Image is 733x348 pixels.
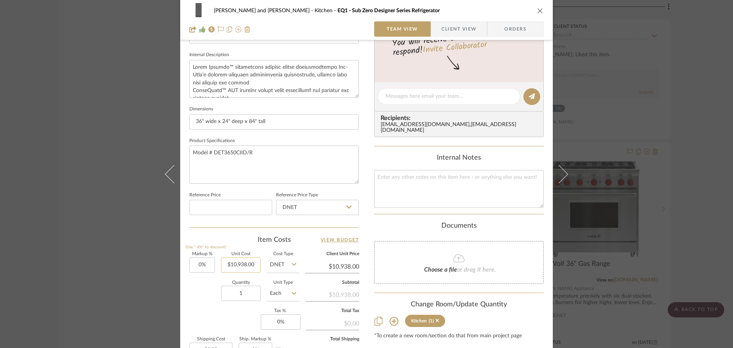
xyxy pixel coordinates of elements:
span: Orders [496,21,535,37]
label: Subtotal [305,281,359,285]
label: Shipping Cost [189,337,232,341]
label: Tax % [261,309,299,313]
label: Unit Cost [221,252,261,256]
div: [EMAIL_ADDRESS][DOMAIN_NAME] , [EMAIL_ADDRESS][DOMAIN_NAME] [381,122,540,134]
div: Change Room/Update Quantity [374,301,544,309]
label: Quantity [221,281,261,285]
input: Enter the dimensions of this item [189,114,359,129]
div: (1) [429,318,434,324]
div: Kitchen [411,318,427,324]
label: Internal Description [189,53,229,57]
img: Remove from project [244,26,250,32]
span: Recipients: [381,115,540,121]
img: 5e967fa6-e0b1-4539-a632-475fac756b8a_48x40.jpg [189,3,208,18]
span: Choose a file [424,267,457,273]
span: Kitchen [315,8,337,13]
span: [PERSON_NAME] and [PERSON_NAME] [214,8,315,13]
button: close [537,7,544,14]
div: *To create a new room/section do that from main project page [374,333,544,339]
div: Item Costs [189,235,359,244]
a: View Budget [321,235,359,244]
label: Client Unit Price [305,252,359,256]
div: Documents [374,222,544,230]
label: Cost Type [267,252,299,256]
label: Total Tax [305,309,359,313]
span: Team View [387,21,418,37]
div: $10,938.00 [305,287,359,301]
label: Reference Price Type [276,193,318,197]
label: Product Specifications [189,139,235,143]
span: Client View [441,21,476,37]
label: Total Shipping [305,337,359,341]
div: Internal Notes [374,154,544,162]
label: Markup % [189,252,215,256]
label: Dimensions [189,107,213,111]
span: or drag it here. [457,267,496,273]
span: EQ1 - Sub Zero Designer Series Refrigerator [337,8,440,13]
label: Ship. Markup % [239,337,272,341]
div: $0.00 [305,316,359,330]
label: Unit Type [267,281,299,285]
label: Reference Price [189,193,221,197]
a: Invite Collaborator [422,38,488,57]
